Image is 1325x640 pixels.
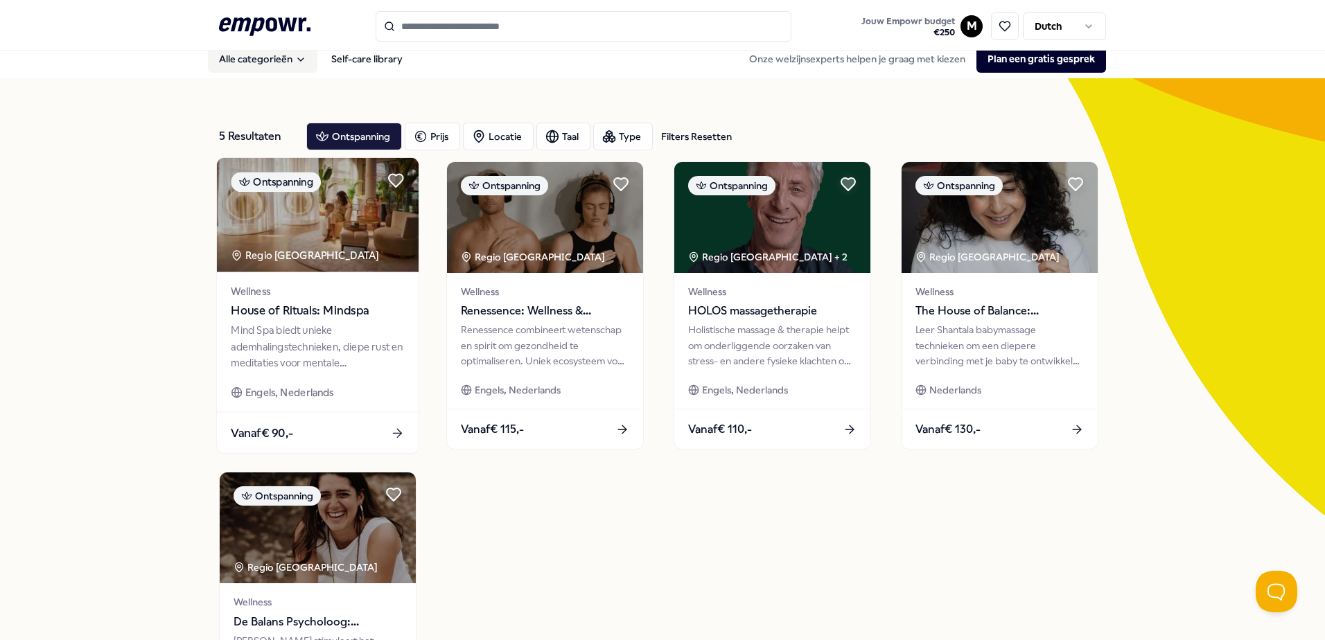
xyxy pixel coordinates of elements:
img: package image [220,472,416,583]
div: Regio [GEOGRAPHIC_DATA] [461,249,607,265]
span: € 250 [861,27,955,38]
span: Wellness [231,283,404,299]
div: Regio [GEOGRAPHIC_DATA] [915,249,1062,265]
button: Jouw Empowr budget€250 [859,13,958,41]
input: Search for products, categories or subcategories [376,11,791,42]
img: package image [447,162,643,273]
img: package image [217,158,419,272]
div: Ontspanning [234,486,321,506]
span: De Balans Psycholoog: [PERSON_NAME] [234,613,402,631]
div: Ontspanning [231,172,321,192]
button: Locatie [463,123,534,150]
img: package image [902,162,1098,273]
a: package imageOntspanningRegio [GEOGRAPHIC_DATA] + 2WellnessHOLOS massagetherapieHolistische massa... [674,161,871,450]
span: Engels, Nederlands [475,382,561,398]
div: 5 Resultaten [219,123,295,150]
iframe: Help Scout Beacon - Open [1256,571,1297,612]
span: Jouw Empowr budget [861,16,955,27]
button: Prijs [405,123,460,150]
span: House of Rituals: Mindspa [231,302,404,320]
a: package imageOntspanningRegio [GEOGRAPHIC_DATA] WellnessHouse of Rituals: MindspaMind Spa biedt u... [216,157,420,454]
button: Ontspanning [306,123,402,150]
span: Wellness [234,594,402,610]
div: Filters Resetten [661,129,732,144]
span: Wellness [915,284,1084,299]
div: Ontspanning [461,176,548,195]
span: HOLOS massagetherapie [688,302,857,320]
button: Plan een gratis gesprek [976,45,1106,73]
span: Engels, Nederlands [702,382,788,398]
span: Vanaf € 90,- [231,424,293,442]
nav: Main [208,45,414,73]
a: Jouw Empowr budget€250 [856,12,960,41]
button: M [960,15,983,37]
img: package image [674,162,870,273]
button: Taal [536,123,590,150]
div: Regio [GEOGRAPHIC_DATA] [234,560,380,575]
div: Renessence combineert wetenschap en spirit om gezondheid te optimaliseren. Uniek ecosysteem voor ... [461,322,629,368]
a: package imageOntspanningRegio [GEOGRAPHIC_DATA] WellnessRenessence: Wellness & MindfulnessRenesse... [446,161,644,450]
button: Alle categorieën [208,45,317,73]
span: Wellness [461,284,629,299]
span: Vanaf € 115,- [461,420,524,438]
span: Vanaf € 110,- [688,420,752,438]
div: Leer Shantala babymassage technieken om een diepere verbinding met je baby te ontwikkelen en hun ... [915,322,1084,368]
div: Onze welzijnsexperts helpen je graag met kiezen [738,45,1106,73]
div: Ontspanning [915,176,1003,195]
div: Ontspanning [688,176,775,195]
span: Wellness [688,284,857,299]
div: Regio [GEOGRAPHIC_DATA] + 2 [688,249,848,265]
a: package imageOntspanningRegio [GEOGRAPHIC_DATA] WellnessThe House of Balance: Babymassage aan hui... [901,161,1098,450]
a: Self-care library [320,45,414,73]
div: Regio [GEOGRAPHIC_DATA] [231,247,381,263]
div: Mind Spa biedt unieke ademhalingstechnieken, diepe rust en meditaties voor mentale stressverlicht... [231,323,404,371]
span: Nederlands [929,382,981,398]
span: Renessence: Wellness & Mindfulness [461,302,629,320]
span: Vanaf € 130,- [915,420,981,438]
button: Type [593,123,653,150]
span: Engels, Nederlands [245,384,334,400]
div: Holistische massage & therapie helpt om onderliggende oorzaken van stress- en andere fysieke klac... [688,322,857,368]
span: The House of Balance: Babymassage aan huis [915,302,1084,320]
